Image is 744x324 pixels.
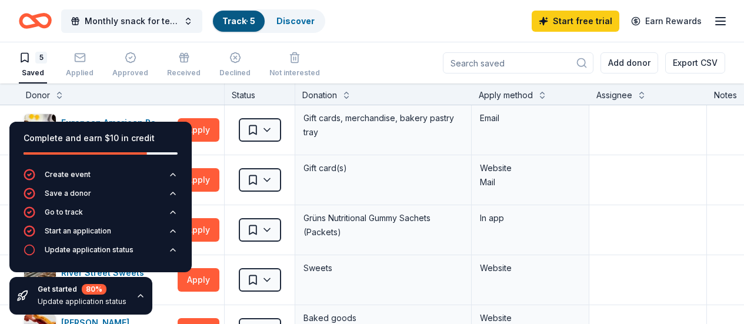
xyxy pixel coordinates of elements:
div: Create event [45,170,91,179]
div: Email [480,111,580,125]
div: Complete and earn $10 in credit [24,131,178,145]
div: 80 % [82,284,106,295]
div: Start an application [45,226,111,236]
button: Monthly snack for teachers [61,9,202,33]
div: Sweets [302,260,464,276]
a: Start free trial [532,11,619,32]
button: Update application status [24,244,178,263]
button: Approved [112,47,148,83]
a: Discover [276,16,315,26]
input: Search saved [443,52,593,74]
div: Status [225,83,295,105]
button: Export CSV [665,52,725,74]
div: Applied [66,68,94,78]
div: Declined [219,68,251,78]
div: Update application status [38,297,126,306]
button: Add donor [600,52,658,74]
div: Saved [19,68,47,78]
button: Declined [219,47,251,83]
div: Donation [302,88,337,102]
div: Apply method [479,88,533,102]
button: Save a donor [24,188,178,206]
button: Applied [66,47,94,83]
span: Monthly snack for teachers [85,14,179,28]
div: Get started [38,284,126,295]
div: 5 [35,52,47,64]
div: Notes [714,88,737,102]
a: Track· 5 [222,16,255,26]
div: Save a donor [45,189,91,198]
div: Website [480,261,580,275]
div: Received [167,68,201,78]
div: Gift cards, merchandise, bakery pastry tray [302,110,464,141]
a: Home [19,7,52,35]
div: Website [480,161,580,175]
div: Update application status [45,245,134,255]
div: In app [480,211,580,225]
div: Donor [26,88,50,102]
button: Start an application [24,225,178,244]
button: Not interested [269,47,320,83]
div: Assignee [596,88,632,102]
button: Track· 5Discover [212,9,325,33]
button: Received [167,47,201,83]
a: Earn Rewards [624,11,709,32]
button: Go to track [24,206,178,225]
button: 5Saved [19,47,47,83]
button: Create event [24,169,178,188]
div: Mail [480,175,580,189]
div: Approved [112,68,148,78]
div: Go to track [45,208,83,217]
div: Grüns Nutritional Gummy Sachets (Packets) [302,210,464,241]
div: Gift card(s) [302,160,464,176]
div: Not interested [269,68,320,78]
